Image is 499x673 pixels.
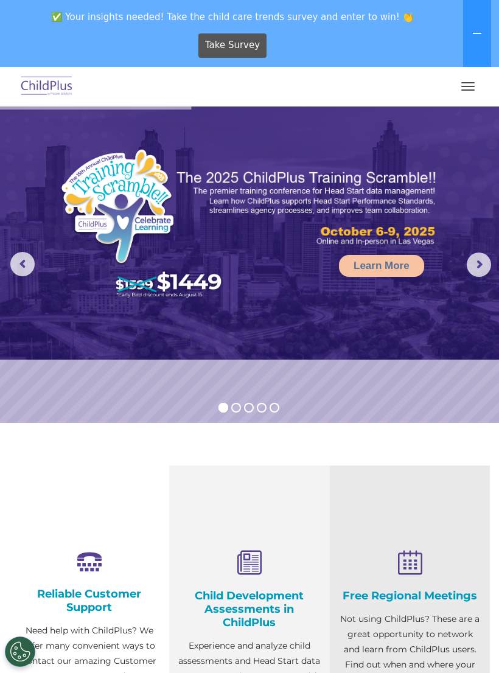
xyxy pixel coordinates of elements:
[5,5,461,29] span: ✅ Your insights needed! Take the child care trends survey and enter to win! 👏
[18,587,160,614] h4: Reliable Customer Support
[18,72,75,101] img: ChildPlus by Procare Solutions
[5,636,35,667] button: Cookies Settings
[205,35,260,56] span: Take Survey
[198,33,267,58] a: Take Survey
[339,255,424,277] a: Learn More
[178,589,320,629] h4: Child Development Assessments in ChildPlus
[339,589,481,602] h4: Free Regional Meetings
